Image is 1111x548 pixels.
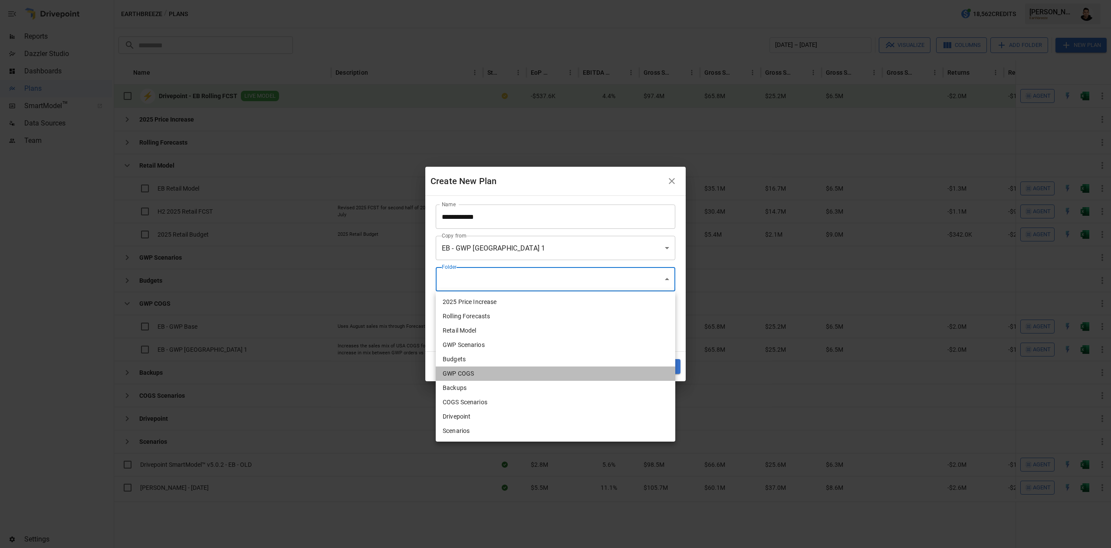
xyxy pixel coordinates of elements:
[436,324,675,338] li: Retail Model
[436,424,675,438] li: Scenarios
[436,338,675,352] li: GWP Scenarios
[436,309,675,324] li: Rolling Forecasts
[436,395,675,409] li: COGS Scenarios
[436,381,675,395] li: Backups
[436,366,675,381] li: GWP COGS
[436,409,675,424] li: Drivepoint
[436,352,675,366] li: Budgets
[436,295,675,309] li: 2025 Price Increase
